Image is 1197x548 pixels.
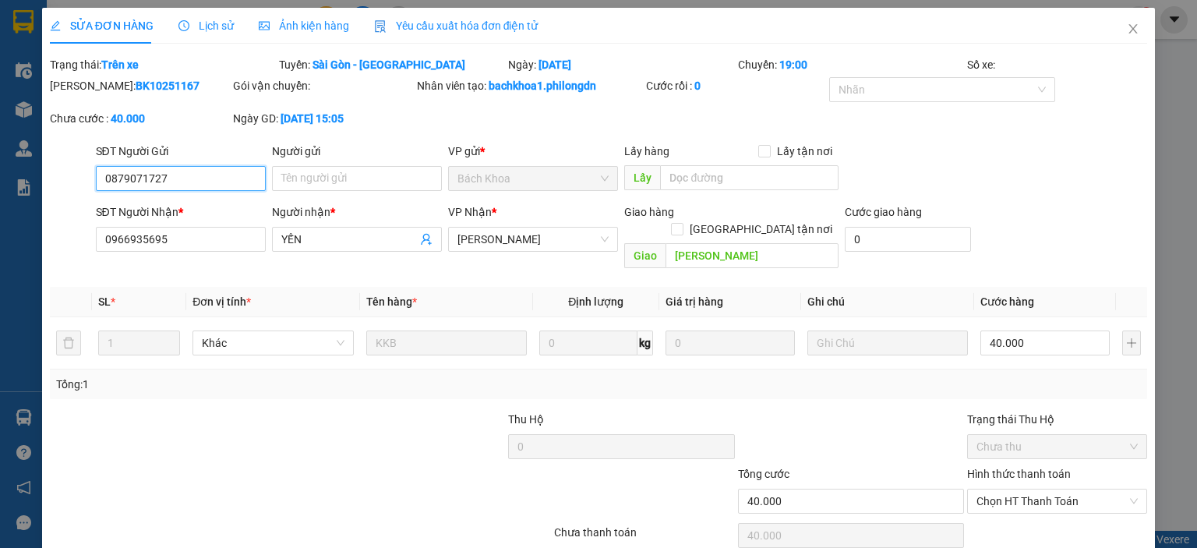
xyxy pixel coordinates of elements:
b: Trên xe [101,58,139,71]
span: Yêu cầu xuất hóa đơn điện tử [374,19,538,32]
span: Đơn vị tính [192,295,251,308]
span: Tổng cước [738,468,789,480]
label: Hình thức thanh toán [967,468,1071,480]
span: kg [637,331,653,355]
b: 0 [694,80,701,92]
div: Ngày: [507,56,736,73]
b: [DATE] [538,58,571,71]
span: picture [259,20,270,31]
div: Gói vận chuyển: [233,77,413,94]
div: Chuyến: [736,56,966,73]
button: Close [1111,8,1155,51]
span: Lấy tận nơi [771,143,839,160]
span: Giao hàng [624,206,674,218]
div: Người gửi [272,143,442,160]
span: SỬA ĐƠN HÀNG [50,19,154,32]
div: Trạng thái: [48,56,277,73]
input: 0 [666,331,795,355]
span: Giá trị hàng [666,295,723,308]
button: delete [56,331,81,355]
b: 19:00 [779,58,807,71]
span: Bách Khoa [457,167,609,190]
span: Khác [202,331,344,355]
b: [DATE] 15:05 [281,112,344,125]
div: Tuyến: [277,56,507,73]
span: Ảnh kiện hàng [259,19,349,32]
b: Sài Gòn - [GEOGRAPHIC_DATA] [312,58,465,71]
span: Giao [624,243,666,268]
div: Trạng thái Thu Hộ [967,411,1147,428]
span: VP Nhận [448,206,492,218]
span: clock-circle [178,20,189,31]
span: Chọn HT Thanh Toán [976,490,1138,513]
div: Số xe: [966,56,1149,73]
span: SL [98,295,111,308]
b: 40.000 [111,112,145,125]
span: edit [50,20,61,31]
span: [GEOGRAPHIC_DATA] tận nơi [683,221,839,238]
span: Gia Kiệm [457,228,609,251]
input: Dọc đường [660,165,839,190]
div: SĐT Người Nhận [96,203,266,221]
div: Cước rồi : [646,77,826,94]
input: Ghi Chú [807,331,968,355]
th: Ghi chú [801,287,974,317]
img: icon [374,20,387,33]
span: Chưa thu [976,435,1138,458]
div: [PERSON_NAME]: [50,77,230,94]
input: Dọc đường [666,243,839,268]
input: VD: Bàn, Ghế [366,331,527,355]
span: Thu Hộ [508,413,544,426]
div: Nhân viên tạo: [417,77,643,94]
div: VP gửi [448,143,618,160]
span: Định lượng [568,295,623,308]
label: Cước giao hàng [845,206,922,218]
div: Người nhận [272,203,442,221]
div: Tổng: 1 [56,376,463,393]
span: Tên hàng [366,295,417,308]
span: user-add [420,233,433,246]
input: Cước giao hàng [845,227,971,252]
span: Lấy [624,165,660,190]
div: Chưa cước : [50,110,230,127]
div: SĐT Người Gửi [96,143,266,160]
span: Lấy hàng [624,145,669,157]
span: Lịch sử [178,19,234,32]
b: BK10251167 [136,80,199,92]
span: Cước hàng [980,295,1034,308]
b: bachkhoa1.philongdn [489,80,596,92]
button: plus [1122,331,1141,355]
span: close [1127,23,1139,35]
div: Ngày GD: [233,110,413,127]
